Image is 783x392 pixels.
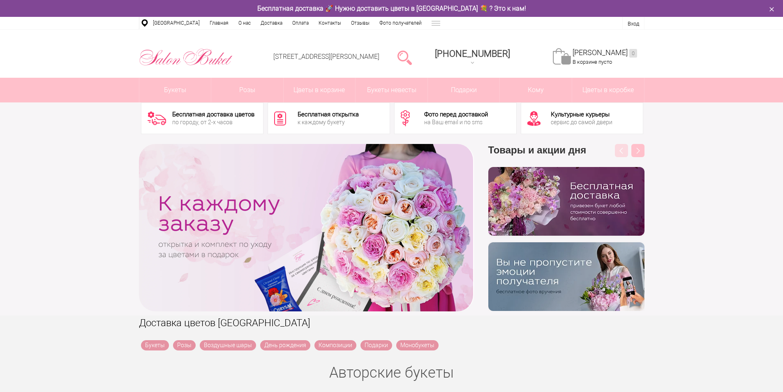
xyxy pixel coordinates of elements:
[298,119,359,125] div: к каждому букету
[628,21,639,27] a: Вход
[256,17,287,29] a: Доставка
[488,167,644,236] img: hpaj04joss48rwypv6hbykmvk1dj7zyr.png.webp
[233,17,256,29] a: О нас
[573,48,637,58] a: [PERSON_NAME]
[172,119,254,125] div: по городу, от 2-х часов
[551,111,612,118] div: Культурные курьеры
[287,17,314,29] a: Оплата
[631,144,644,157] button: Next
[133,4,651,13] div: Бесплатная доставка 🚀 Нужно доставить цветы в [GEOGRAPHIC_DATA] 💐 ? Это к нам!
[314,17,346,29] a: Контакты
[488,144,644,167] h3: Товары и акции дня
[141,340,169,350] a: Букеты
[172,111,254,118] div: Бесплатная доставка цветов
[139,78,211,102] a: Букеты
[211,78,283,102] a: Розы
[360,340,392,350] a: Подарки
[314,340,356,350] a: Композиции
[139,46,233,68] img: Цветы Нижний Новгород
[205,17,233,29] a: Главная
[500,78,572,102] span: Кому
[284,78,356,102] a: Цветы в корзине
[629,49,637,58] ins: 0
[551,119,612,125] div: сервис до самой двери
[200,340,256,350] a: Воздушные шары
[260,340,310,350] a: День рождения
[356,78,427,102] a: Букеты невесты
[424,119,488,125] div: на Ваш email и по sms
[430,46,515,69] a: [PHONE_NUMBER]
[396,340,439,350] a: Монобукеты
[329,364,454,381] a: Авторские букеты
[173,340,196,350] a: Розы
[572,78,644,102] a: Цветы в коробке
[488,242,644,311] img: v9wy31nijnvkfycrkduev4dhgt9psb7e.png.webp
[435,49,510,59] div: [PHONE_NUMBER]
[374,17,427,29] a: Фото получателей
[428,78,500,102] a: Подарки
[298,111,359,118] div: Бесплатная открытка
[273,53,379,60] a: [STREET_ADDRESS][PERSON_NAME]
[148,17,205,29] a: [GEOGRAPHIC_DATA]
[346,17,374,29] a: Отзывы
[424,111,488,118] div: Фото перед доставкой
[573,59,612,65] span: В корзине пусто
[139,315,644,330] h1: Доставка цветов [GEOGRAPHIC_DATA]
